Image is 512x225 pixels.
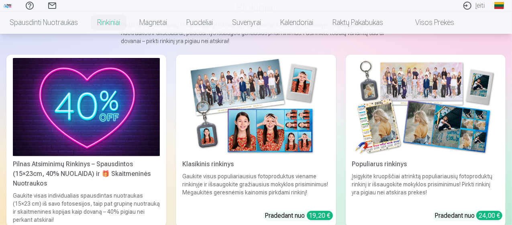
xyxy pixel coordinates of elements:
[352,58,499,156] img: Populiarus rinkinys
[271,11,323,34] a: Kalendoriai
[88,11,130,34] a: Rinkiniai
[307,211,333,220] div: 19,20 €
[265,211,333,221] div: Pradedant nuo
[177,11,222,34] a: Puodeliai
[10,192,163,224] div: Gaukite visas individualias spausdintas nuotraukas (15×23 cm) iš savo fotosesijos, taip pat grupi...
[323,11,393,34] a: Raktų pakabukas
[3,3,12,8] img: /fa2
[179,159,332,169] div: Klasikinis rinkinys
[10,159,163,188] div: Pilnas Atsiminimų Rinkinys – Spausdintos (15×23cm, 40% NUOLAIDA) ir 🎁 Skaitmeninės Nuotraukos
[476,211,502,220] div: 24,00 €
[182,58,329,156] img: Klasikinis rinkinys
[349,159,502,169] div: Populiarus rinkinys
[130,11,177,34] a: Magnetai
[179,172,332,204] div: Gaukite visus populiariausius fotoproduktus viename rinkinyje ir išsaugokite gražiausius mokyklos...
[393,11,464,34] a: Visos prekės
[13,58,160,156] img: Pilnas Atsiminimų Rinkinys – Spausdintos (15×23cm, 40% NUOLAIDA) ir 🎁 Skaitmeninės Nuotraukos
[434,211,502,221] div: Pradedant nuo
[349,172,502,204] div: Įsigykite kruopščiai atrinktą populiariausių fotoproduktų rinkinį ir išsaugokite mokyklos prisimi...
[222,11,271,34] a: Suvenyrai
